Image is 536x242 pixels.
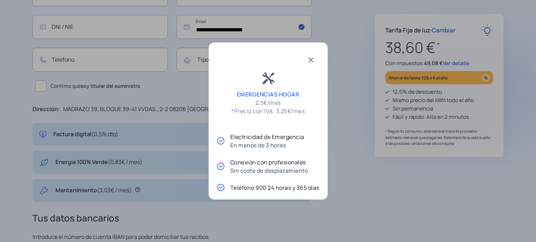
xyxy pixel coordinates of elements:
[237,90,299,99] p: EMERGENCIAS HOGAR
[230,158,308,166] p: Conexión con profesionales
[231,107,305,115] span: *Precio con IVA; 3,25€/mes
[230,184,319,192] p: Teléfono 900 24 horas y 365 días
[230,166,308,175] p: Sin coste de desplazamiento
[256,68,280,90] img: ico-emergencias-hogar.png
[230,133,304,141] p: Electricidad de Emergencia
[230,141,304,149] p: En menos de 3 horas
[231,99,305,115] p: 2,5€/mes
